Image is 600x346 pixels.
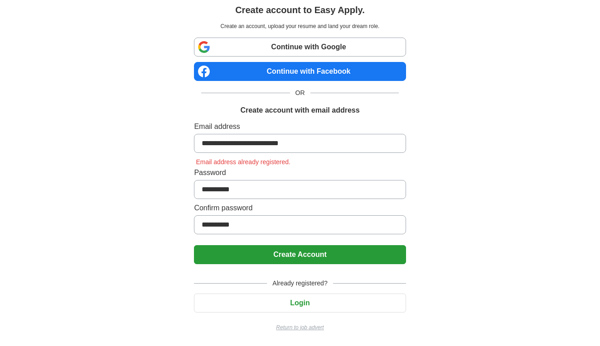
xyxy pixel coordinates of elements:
[194,167,406,178] label: Password
[194,158,292,166] span: Email address already registered.
[194,294,406,313] button: Login
[194,203,406,213] label: Confirm password
[240,105,359,116] h1: Create account with email address
[194,121,406,132] label: Email address
[194,299,406,307] a: Login
[196,22,404,30] p: Create an account, upload your resume and land your dream role.
[267,279,333,288] span: Already registered?
[290,88,310,98] span: OR
[194,245,406,264] button: Create Account
[194,38,406,57] a: Continue with Google
[194,62,406,81] a: Continue with Facebook
[235,3,365,17] h1: Create account to Easy Apply.
[194,323,406,332] a: Return to job advert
